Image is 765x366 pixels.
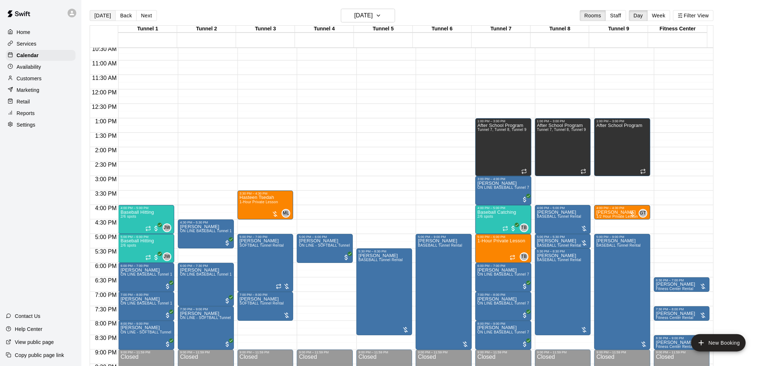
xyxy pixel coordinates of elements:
[673,10,714,21] button: Filter View
[285,209,290,218] span: Marcus Lucas
[535,248,591,335] div: 5:30 PM – 8:30 PM: BASEBALL Tunnel Rental
[90,104,118,110] span: 12:30 PM
[597,119,648,123] div: 1:00 PM – 3:00 PM
[93,162,119,168] span: 2:30 PM
[648,10,670,21] button: Week
[478,128,527,132] span: Tunnel 7, Tunnel 8, Tunnel 9
[416,234,472,350] div: 5:00 PM – 9:00 PM: BASEBALL Tunnel Rental
[520,252,529,261] div: Tate Budnick
[115,10,137,21] button: Back
[6,119,76,130] a: Settings
[145,255,151,260] span: Recurring event
[120,301,188,305] span: ON LINE BASEBALL Tunnel 1-6 Rental
[418,243,462,247] span: BASEBALL Tunnel Rental
[166,252,171,261] span: Joey Wozniak
[90,10,116,21] button: [DATE]
[521,312,529,319] span: All customers have paid
[276,284,282,289] span: Recurring event
[6,96,76,107] a: Retail
[299,243,369,247] span: ON LINE - SOFTBALL Tunnel 1-6 Rental
[656,287,694,291] span: Fitness Center Rental
[93,133,119,139] span: 1:30 PM
[93,292,119,298] span: 7:00 PM
[118,205,174,234] div: 4:00 PM – 5:00 PM: Baseball Hitting
[240,243,284,247] span: SOFTBALL Tunnel Rental
[597,235,648,239] div: 5:00 PM – 9:00 PM
[597,243,641,247] span: BASEBALL Tunnel Rental
[520,224,529,232] div: Tate Budnick
[656,345,694,349] span: Fitness Center Rental
[17,86,39,94] p: Marketing
[180,272,248,276] span: ON LINE BASEBALL Tunnel 1-6 Rental
[354,10,373,21] h6: [DATE]
[120,322,172,325] div: 8:00 PM – 9:00 PM
[521,283,529,290] span: All customers have paid
[178,306,234,350] div: 7:30 PM – 9:00 PM: Eddie Geren
[17,29,30,36] p: Home
[166,224,171,232] span: Joey Wozniak
[177,26,236,33] div: Tunnel 2
[120,272,188,276] span: ON LINE BASEBALL Tunnel 1-6 Rental
[656,278,708,282] div: 6:30 PM – 7:00 PM
[354,26,413,33] div: Tunnel 5
[6,50,76,61] a: Calendar
[164,312,171,319] span: All customers have paid
[120,293,172,297] div: 7:00 PM – 8:00 PM
[163,252,171,261] div: Joey Wozniak
[691,334,746,352] button: add
[120,351,172,354] div: 9:00 PM – 11:59 PM
[521,341,529,348] span: All customers have paid
[240,192,291,195] div: 3:30 PM – 4:30 PM
[478,214,493,218] span: 2/6 spots filled
[297,234,353,263] div: 5:00 PM – 6:00 PM: Danielle Cadena
[537,235,589,239] div: 5:00 PM – 5:30 PM
[93,118,119,124] span: 1:00 PM
[120,235,172,239] div: 5:00 PM – 6:00 PM
[478,119,529,123] div: 1:00 PM – 3:00 PM
[299,351,351,354] div: 9:00 PM – 11:59 PM
[164,283,171,290] span: All customers have paid
[17,75,42,82] p: Customers
[90,60,119,67] span: 11:00 AM
[6,61,76,72] a: Availability
[475,176,531,205] div: 3:00 PM – 4:00 PM: Cal Jones
[656,316,694,320] span: Fitness Center Rental
[17,52,39,59] p: Calendar
[594,234,650,350] div: 5:00 PM – 9:00 PM: BASEBALL Tunnel Rental
[17,40,37,47] p: Services
[523,224,529,232] span: Tate Budnick
[93,176,119,182] span: 3:00 PM
[503,226,508,231] span: Recurring event
[90,89,118,95] span: 12:00 PM
[597,351,648,354] div: 9:00 PM – 11:59 PM
[90,46,119,52] span: 10:30 AM
[180,221,232,224] div: 4:30 PM – 5:30 PM
[118,234,174,263] div: 5:00 PM – 6:00 PM: Baseball Hitting
[478,235,529,239] div: 5:00 PM – 6:00 PM
[17,110,35,117] p: Reports
[180,307,232,311] div: 7:30 PM – 9:00 PM
[523,252,529,261] span: Tate Budnick
[93,263,119,269] span: 6:00 PM
[640,169,646,174] span: Recurring event
[537,206,589,210] div: 4:00 PM – 5:00 PM
[535,205,591,234] div: 4:00 PM – 5:00 PM: BASEBALL Tunnel Rental
[6,38,76,49] a: Services
[93,147,119,153] span: 2:00 PM
[341,9,395,22] button: [DATE]
[654,335,710,350] div: 8:30 PM – 9:00 PM: Fitness Center Rental
[153,225,160,232] span: All customers have paid
[17,121,35,128] p: Settings
[6,85,76,95] div: Marketing
[118,263,174,292] div: 6:00 PM – 7:00 PM: Wyatt Wolfe
[521,169,527,174] span: Recurring event
[238,234,294,292] div: 5:00 PM – 7:00 PM: SOFTBALL Tunnel Rental
[537,250,589,253] div: 5:30 PM – 8:30 PM
[589,26,648,33] div: Tunnel 9
[656,307,708,311] div: 7:30 PM – 8:00 PM
[6,27,76,38] div: Home
[282,209,290,218] div: Marcus Lucas
[240,235,291,239] div: 5:00 PM – 7:00 PM
[6,73,76,84] div: Customers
